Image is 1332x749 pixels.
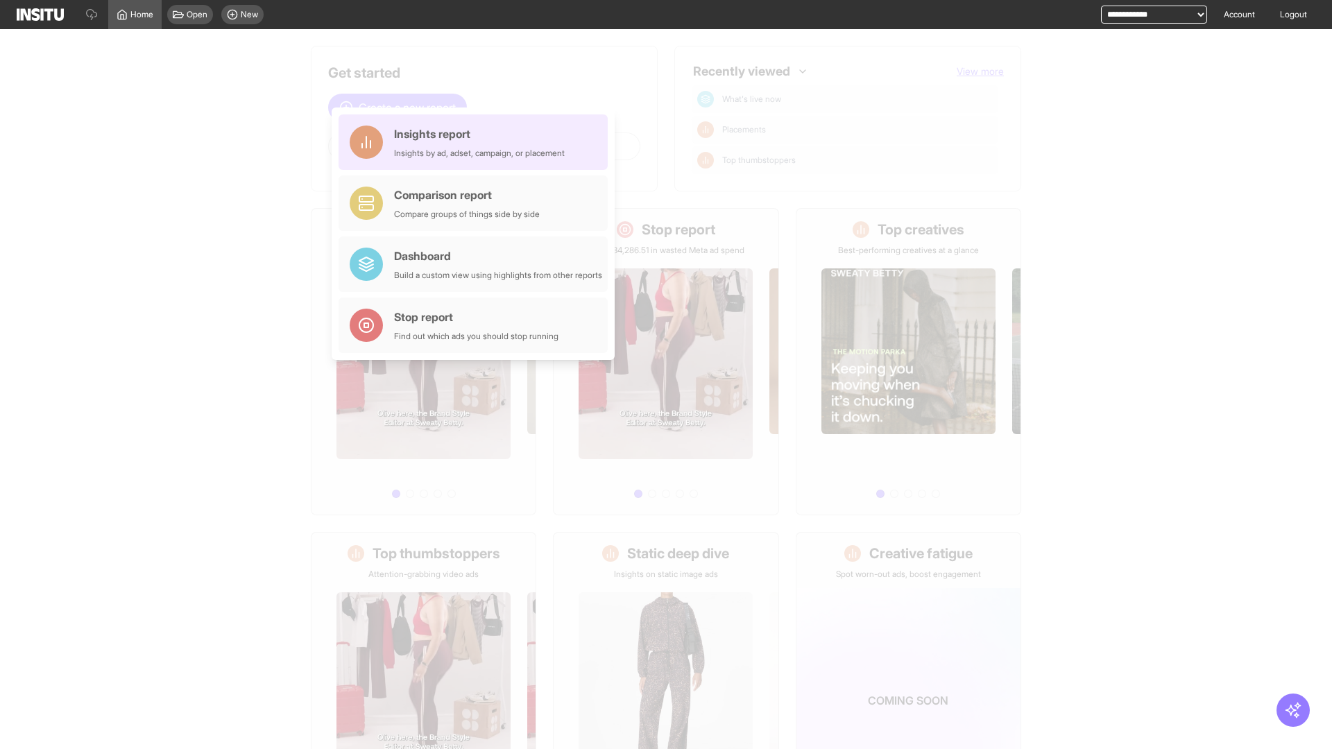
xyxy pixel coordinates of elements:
div: Comparison report [394,187,540,203]
span: New [241,9,258,20]
div: Compare groups of things side by side [394,209,540,220]
div: Insights report [394,126,565,142]
span: Home [130,9,153,20]
div: Stop report [394,309,558,325]
div: Dashboard [394,248,602,264]
div: Find out which ads you should stop running [394,331,558,342]
div: Build a custom view using highlights from other reports [394,270,602,281]
img: Logo [17,8,64,21]
span: Open [187,9,207,20]
div: Insights by ad, adset, campaign, or placement [394,148,565,159]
